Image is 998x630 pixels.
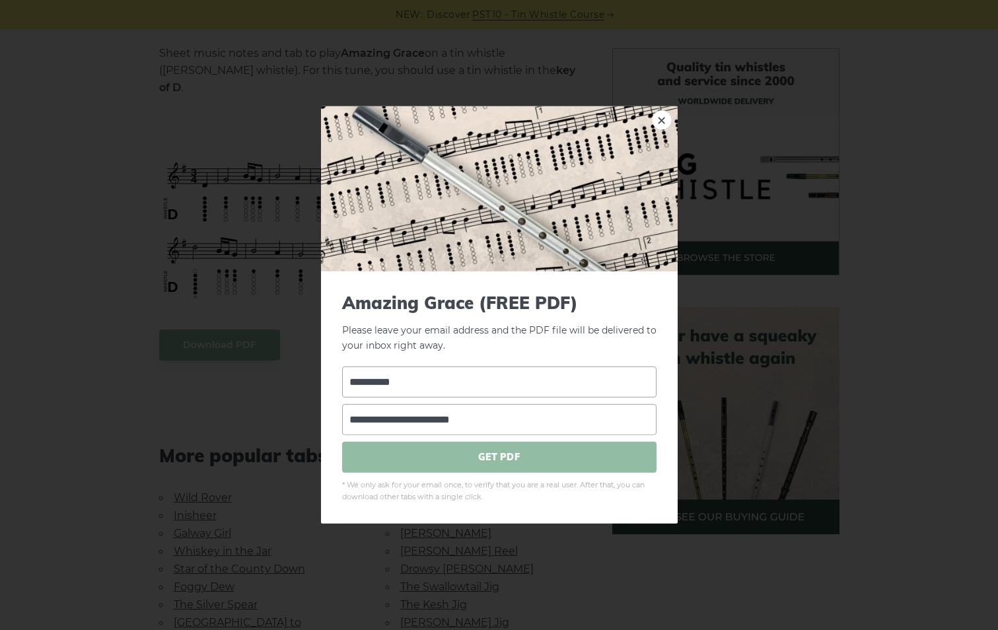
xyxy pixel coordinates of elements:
span: Amazing Grace (FREE PDF) [342,293,657,313]
img: Tin Whistle Tab Preview [321,106,678,271]
a: × [652,110,672,130]
p: Please leave your email address and the PDF file will be delivered to your inbox right away. [342,293,657,353]
span: * We only ask for your email once, to verify that you are a real user. After that, you can downlo... [342,479,657,503]
span: GET PDF [342,441,657,472]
